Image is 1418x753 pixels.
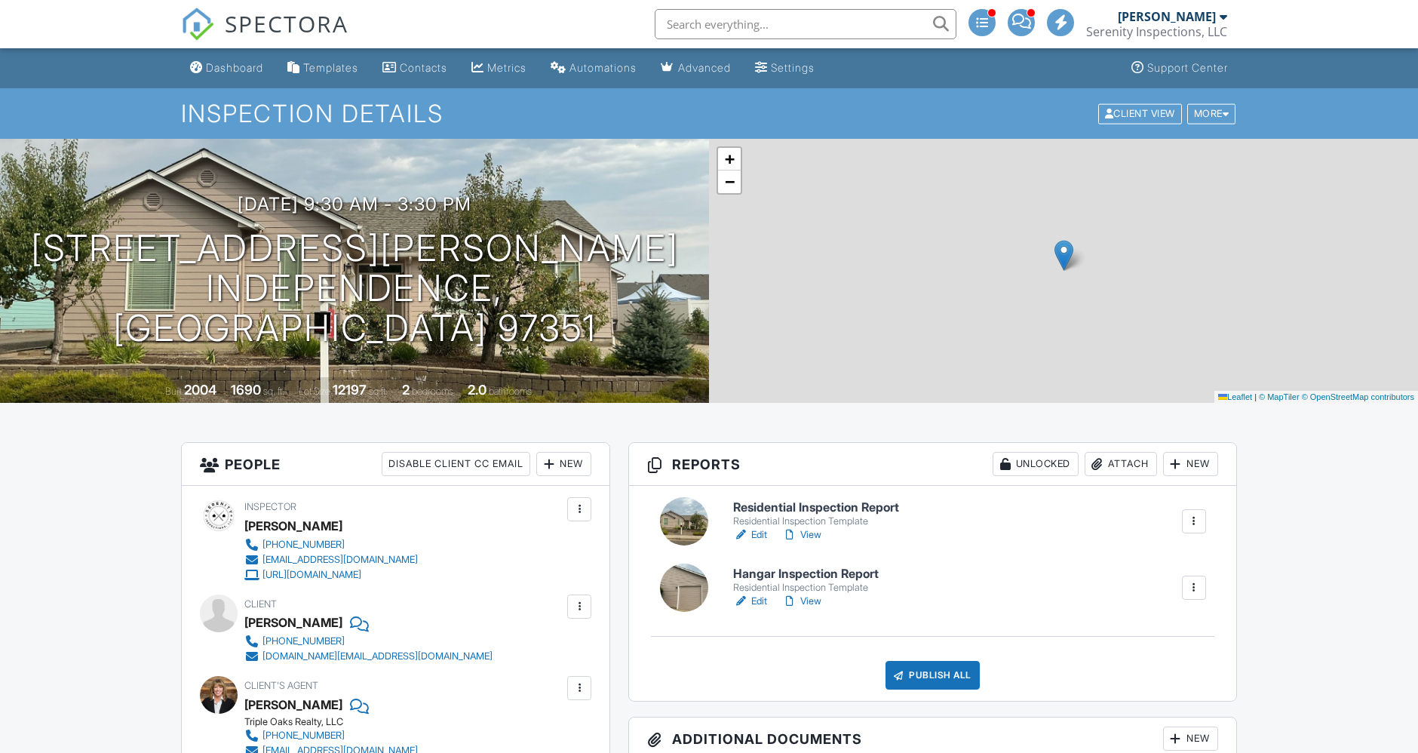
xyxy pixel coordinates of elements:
[465,54,533,82] a: Metrics
[181,8,214,41] img: The Best Home Inspection Software - Spectora
[885,661,980,690] div: Publish All
[733,567,879,581] h6: Hangar Inspection Report
[718,148,741,171] a: Zoom in
[206,61,263,74] div: Dashboard
[749,54,821,82] a: Settings
[181,100,1237,127] h1: Inspection Details
[545,54,643,82] a: Automations (Advanced)
[333,382,367,398] div: 12197
[725,172,735,191] span: −
[402,382,410,398] div: 2
[1254,392,1257,401] span: |
[678,61,731,74] div: Advanced
[244,552,418,567] a: [EMAIL_ADDRESS][DOMAIN_NAME]
[733,501,899,515] h6: Residential Inspection Report
[733,527,767,542] a: Edit
[1086,24,1227,39] div: Serenity Inspections, LLC
[1098,103,1182,124] div: Client View
[281,54,364,82] a: Templates
[382,452,530,476] div: Disable Client CC Email
[244,649,493,664] a: [DOMAIN_NAME][EMAIL_ADDRESS][DOMAIN_NAME]
[1163,452,1218,476] div: New
[182,443,609,486] h3: People
[412,386,453,397] span: bedrooms
[244,537,418,552] a: [PHONE_NUMBER]
[536,452,591,476] div: New
[1163,727,1218,751] div: New
[782,594,821,609] a: View
[181,20,348,52] a: SPECTORA
[569,61,637,74] div: Automations
[1218,392,1252,401] a: Leaflet
[244,716,575,728] div: Triple Oaks Realty, LLC
[1085,452,1157,476] div: Attach
[718,171,741,193] a: Zoom out
[733,501,899,527] a: Residential Inspection Report Residential Inspection Template
[629,443,1236,486] h3: Reports
[1147,61,1228,74] div: Support Center
[184,54,269,82] a: Dashboard
[733,594,767,609] a: Edit
[733,515,899,527] div: Residential Inspection Template
[165,386,182,397] span: Built
[225,8,348,39] span: SPECTORA
[24,229,685,348] h1: [STREET_ADDRESS][PERSON_NAME] Independence, [GEOGRAPHIC_DATA] 97351
[655,9,956,39] input: Search everything...
[1097,107,1186,118] a: Client View
[1118,9,1216,24] div: [PERSON_NAME]
[733,582,879,594] div: Residential Inspection Template
[184,382,216,398] div: 2004
[468,382,486,398] div: 2.0
[771,61,815,74] div: Settings
[369,386,388,397] span: sq.ft.
[244,728,563,743] a: [PHONE_NUMBER]
[244,501,296,512] span: Inspector
[299,386,330,397] span: Lot Size
[262,569,361,581] div: [URL][DOMAIN_NAME]
[231,382,261,398] div: 1690
[244,567,418,582] a: [URL][DOMAIN_NAME]
[262,635,345,647] div: [PHONE_NUMBER]
[655,54,737,82] a: Advanced
[244,611,342,634] div: [PERSON_NAME]
[1054,240,1073,271] img: Marker
[376,54,453,82] a: Contacts
[244,693,342,716] a: [PERSON_NAME]
[262,650,493,662] div: [DOMAIN_NAME][EMAIL_ADDRESS][DOMAIN_NAME]
[725,149,735,168] span: +
[733,567,879,594] a: Hangar Inspection Report Residential Inspection Template
[303,61,358,74] div: Templates
[263,386,284,397] span: sq. ft.
[244,634,493,649] a: [PHONE_NUMBER]
[1125,54,1234,82] a: Support Center
[262,539,345,551] div: [PHONE_NUMBER]
[244,515,342,537] div: [PERSON_NAME]
[1302,392,1414,401] a: © OpenStreetMap contributors
[244,598,277,610] span: Client
[993,452,1079,476] div: Unlocked
[400,61,447,74] div: Contacts
[238,194,471,214] h3: [DATE] 9:30 am - 3:30 pm
[1187,103,1236,124] div: More
[244,680,318,691] span: Client's Agent
[487,61,526,74] div: Metrics
[1259,392,1300,401] a: © MapTiler
[489,386,532,397] span: bathrooms
[262,554,418,566] div: [EMAIL_ADDRESS][DOMAIN_NAME]
[262,730,345,742] div: [PHONE_NUMBER]
[782,527,821,542] a: View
